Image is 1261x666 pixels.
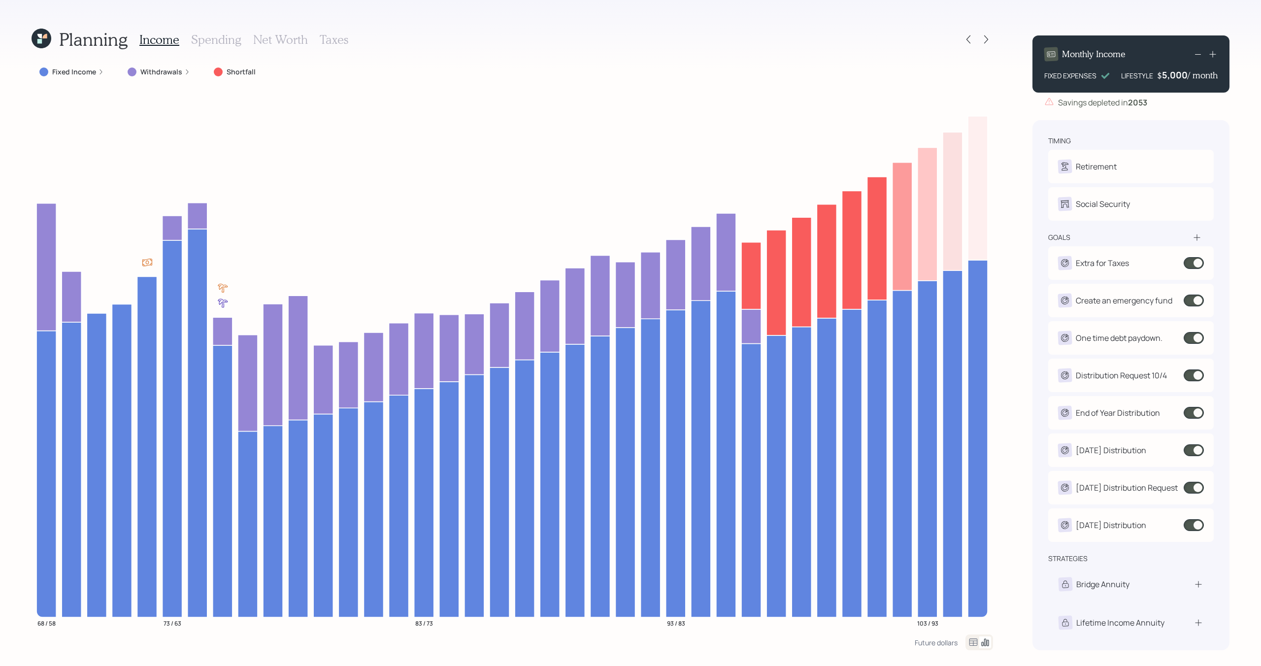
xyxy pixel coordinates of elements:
div: Distribution Request 10/4 [1076,369,1167,381]
tspan: 68 / 58 [37,619,56,627]
h1: Planning [59,29,128,50]
b: 2053 [1128,97,1147,108]
div: strategies [1048,554,1088,564]
tspan: 103 / 93 [917,619,938,627]
h3: Taxes [320,33,348,47]
div: goals [1048,233,1070,242]
div: Savings depleted in [1058,97,1147,108]
label: Shortfall [227,67,256,77]
div: FIXED EXPENSES [1044,70,1096,81]
label: Withdrawals [140,67,182,77]
div: 5,000 [1162,69,1188,81]
div: LIFESTYLE [1121,70,1153,81]
div: Lifetime Income Annuity [1076,617,1164,629]
tspan: 93 / 83 [667,619,685,627]
tspan: 83 / 73 [415,619,433,627]
div: Create an emergency fund [1076,295,1172,306]
div: [DATE] Distribution [1076,519,1146,531]
div: [DATE] Distribution [1076,444,1146,456]
h3: Income [139,33,179,47]
h4: $ [1157,70,1162,81]
div: Future dollars [915,638,958,647]
h3: Net Worth [253,33,308,47]
div: Bridge Annuity [1076,578,1129,590]
h4: / month [1188,70,1218,81]
h3: Spending [191,33,241,47]
tspan: 73 / 63 [164,619,181,627]
div: timing [1048,136,1071,146]
label: Fixed Income [52,67,96,77]
div: Social Security [1076,198,1130,210]
h4: Monthly Income [1062,49,1126,60]
div: End of Year Distribution [1076,407,1160,419]
div: Extra for Taxes [1076,257,1129,269]
div: [DATE] Distribution Request [1076,482,1178,494]
div: One time debt paydown. [1076,332,1162,344]
div: Retirement [1076,161,1117,172]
